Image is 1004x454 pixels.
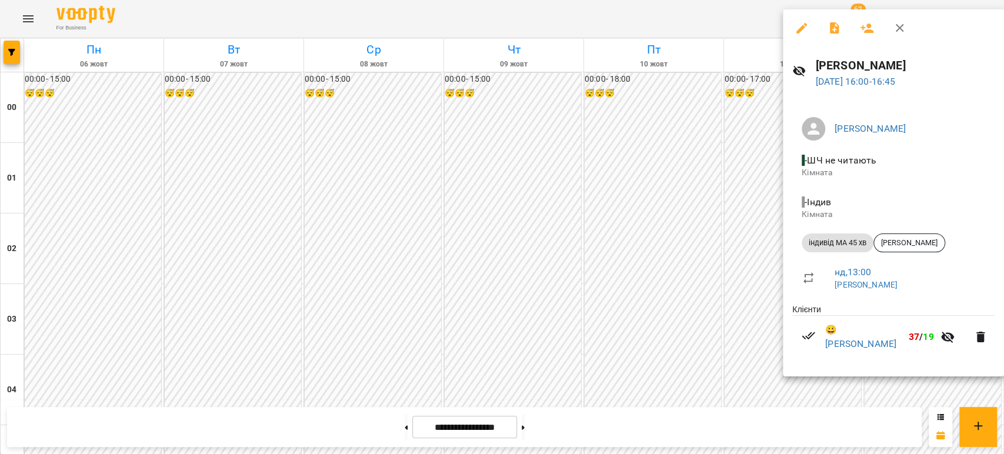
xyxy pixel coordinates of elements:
[825,323,904,350] a: 😀 [PERSON_NAME]
[835,266,871,278] a: нд , 13:00
[835,123,906,134] a: [PERSON_NAME]
[792,303,995,362] ul: Клієнти
[802,329,816,343] svg: Візит сплачено
[816,56,995,75] h6: [PERSON_NAME]
[835,280,898,289] a: [PERSON_NAME]
[802,196,833,208] span: - Індив
[802,238,873,248] span: індивід МА 45 хв
[873,233,945,252] div: [PERSON_NAME]
[802,209,985,221] p: Кімната
[802,155,879,166] span: - ШЧ не читають
[816,76,896,87] a: [DATE] 16:00-16:45
[802,167,985,179] p: Кімната
[874,238,945,248] span: [PERSON_NAME]
[909,331,919,342] span: 37
[923,331,933,342] span: 19
[909,331,934,342] b: /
